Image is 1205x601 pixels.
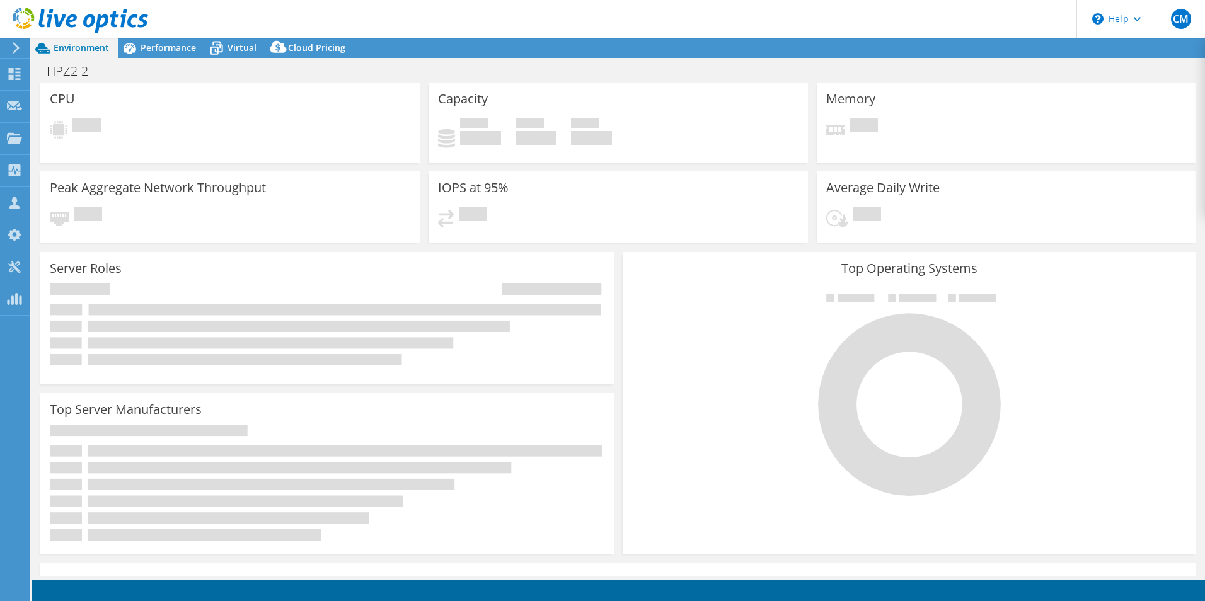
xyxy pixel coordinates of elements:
[54,42,109,54] span: Environment
[632,261,1187,275] h3: Top Operating Systems
[571,131,612,145] h4: 0 GiB
[853,207,881,224] span: Pending
[850,118,878,135] span: Pending
[74,207,102,224] span: Pending
[228,42,257,54] span: Virtual
[50,92,75,106] h3: CPU
[460,131,501,145] h4: 0 GiB
[50,261,122,275] h3: Server Roles
[288,42,345,54] span: Cloud Pricing
[826,181,940,195] h3: Average Daily Write
[50,181,266,195] h3: Peak Aggregate Network Throughput
[141,42,196,54] span: Performance
[41,64,108,78] h1: HPZ2-2
[72,118,101,135] span: Pending
[438,181,509,195] h3: IOPS at 95%
[459,207,487,224] span: Pending
[571,118,599,131] span: Total
[1171,9,1191,29] span: CM
[50,403,202,416] h3: Top Server Manufacturers
[516,118,544,131] span: Free
[516,131,556,145] h4: 0 GiB
[826,92,875,106] h3: Memory
[1092,13,1104,25] svg: \n
[460,118,488,131] span: Used
[438,92,488,106] h3: Capacity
